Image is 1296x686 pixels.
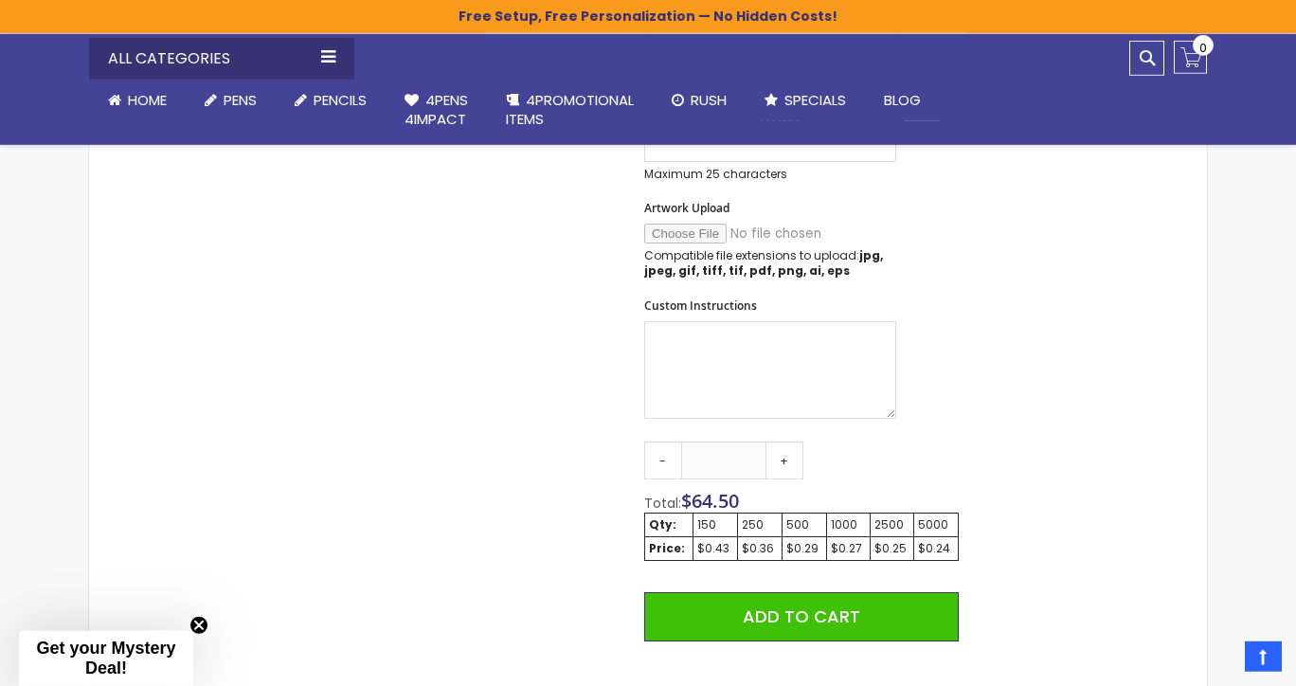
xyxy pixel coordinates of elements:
[884,90,921,110] span: Blog
[786,541,822,556] div: $0.29
[742,517,778,533] div: 250
[1174,41,1207,74] a: 0
[189,616,208,635] button: Close teaser
[874,517,910,533] div: 2500
[918,517,954,533] div: 5000
[865,80,940,121] a: Blog
[649,516,676,533] strong: Qty:
[314,90,367,110] span: Pencils
[644,442,682,479] a: -
[784,90,846,110] span: Specials
[224,90,257,110] span: Pens
[644,247,883,279] strong: jpg, jpeg, gif, tiff, tif, pdf, png, ai, eps
[644,592,959,641] button: Add to Cart
[644,298,757,314] span: Custom Instructions
[644,248,896,279] p: Compatible file extensions to upload:
[697,541,733,556] div: $0.43
[89,38,354,80] div: All Categories
[831,517,866,533] div: 1000
[743,605,860,628] span: Add to Cart
[746,80,865,121] a: Specials
[19,631,193,686] div: Get your Mystery Deal!Close teaser
[692,488,739,514] span: 64.50
[786,517,822,533] div: 500
[874,541,910,556] div: $0.25
[918,541,954,556] div: $0.24
[36,639,175,677] span: Get your Mystery Deal!
[653,80,746,121] a: Rush
[649,540,685,556] strong: Price:
[691,90,727,110] span: Rush
[681,488,739,514] span: $
[765,442,803,479] a: +
[128,90,167,110] span: Home
[386,80,487,141] a: 4Pens4impact
[276,80,386,121] a: Pencils
[487,80,653,141] a: 4PROMOTIONALITEMS
[89,80,186,121] a: Home
[644,167,896,182] p: Maximum 25 characters
[506,90,634,129] span: 4PROMOTIONAL ITEMS
[1199,39,1207,57] span: 0
[405,90,468,129] span: 4Pens 4impact
[697,517,733,533] div: 150
[831,541,866,556] div: $0.27
[644,200,729,216] span: Artwork Upload
[742,541,778,556] div: $0.36
[186,80,276,121] a: Pens
[644,494,681,513] span: Total:
[1140,635,1296,686] iframe: Google Customer Reviews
